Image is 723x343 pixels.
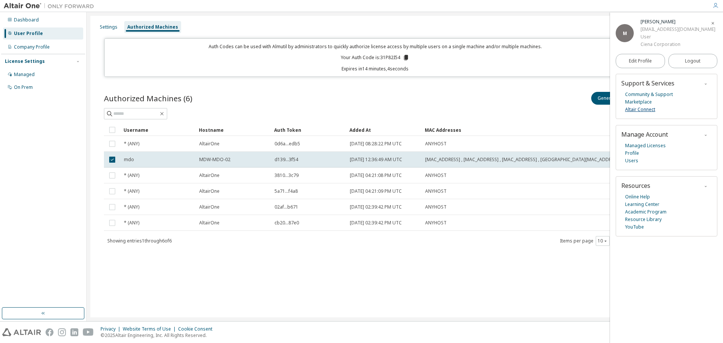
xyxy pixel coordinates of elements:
[425,157,621,163] span: [MAC_ADDRESS] , [MAC_ADDRESS] , [MAC_ADDRESS] , [GEOGRAPHIC_DATA][MAC_ADDRESS]
[621,181,650,190] span: Resources
[350,141,402,147] span: [DATE] 08:28:22 PM UTC
[4,2,98,10] img: Altair One
[109,43,642,50] p: Auth Codes can be used with Almutil by administrators to quickly authorize license access by mult...
[425,220,447,226] span: ANYHOST
[101,332,217,338] p: © 2025 Altair Engineering, Inc. All Rights Reserved.
[425,188,447,194] span: ANYHOST
[341,54,409,61] p: Your Auth Code is: 31P82I54
[46,328,53,336] img: facebook.svg
[625,91,673,98] a: Community & Support
[625,208,667,216] a: Academic Program
[199,204,220,210] span: AltairOne
[275,204,298,210] span: 02af...b671
[629,58,652,64] span: Edit Profile
[275,141,300,147] span: 0d6a...edb5
[124,204,139,210] span: * (ANY)
[623,30,627,37] span: M
[625,157,638,165] a: Users
[616,54,665,68] a: Edit Profile
[14,30,43,37] div: User Profile
[70,328,78,336] img: linkedin.svg
[124,141,139,147] span: * (ANY)
[668,54,718,68] button: Logout
[350,204,402,210] span: [DATE] 02:39:42 PM UTC
[625,216,662,223] a: Resource Library
[625,223,644,231] a: YouTube
[124,157,134,163] span: mdo
[199,141,220,147] span: AltairOne
[591,92,648,105] button: Generate Auth Code
[641,41,715,48] div: Ciena Corporation
[124,172,139,178] span: * (ANY)
[14,72,35,78] div: Managed
[275,188,298,194] span: 5a71...f4a8
[275,157,298,163] span: d139...3f54
[625,106,655,113] a: Altair Connect
[275,172,299,178] span: 3810...3c79
[560,236,610,246] span: Items per page
[350,220,402,226] span: [DATE] 02:39:42 PM UTC
[625,142,666,149] a: Managed Licenses
[641,33,715,41] div: User
[425,204,447,210] span: ANYHOST
[107,238,172,244] span: Showing entries 1 through 6 of 6
[349,124,419,136] div: Added At
[127,24,178,30] div: Authorized Machines
[199,157,230,163] span: MDW-MDO-02
[123,326,178,332] div: Website Terms of Use
[621,79,674,87] span: Support & Services
[124,220,139,226] span: * (ANY)
[621,130,668,139] span: Manage Account
[641,18,715,26] div: Mike Do
[178,326,217,332] div: Cookie Consent
[14,44,50,50] div: Company Profile
[641,26,715,33] div: [EMAIL_ADDRESS][DOMAIN_NAME]
[124,188,139,194] span: * (ANY)
[14,17,39,23] div: Dashboard
[685,57,700,65] span: Logout
[14,84,33,90] div: On Prem
[625,149,639,157] a: Profile
[5,58,45,64] div: License Settings
[425,172,447,178] span: ANYHOST
[83,328,94,336] img: youtube.svg
[274,124,343,136] div: Auth Token
[350,188,402,194] span: [DATE] 04:21:09 PM UTC
[58,328,66,336] img: instagram.svg
[625,193,650,201] a: Online Help
[104,93,192,104] span: Authorized Machines (6)
[425,141,447,147] span: ANYHOST
[199,220,220,226] span: AltairOne
[625,201,659,208] a: Learning Center
[275,220,299,226] span: cb20...87e0
[598,238,608,244] button: 10
[101,326,123,332] div: Privacy
[625,98,652,106] a: Marketplace
[425,124,627,136] div: MAC Addresses
[100,24,117,30] div: Settings
[199,172,220,178] span: AltairOne
[2,328,41,336] img: altair_logo.svg
[199,188,220,194] span: AltairOne
[109,66,642,72] p: Expires in 14 minutes, 4 seconds
[350,157,402,163] span: [DATE] 12:36:49 AM UTC
[350,172,402,178] span: [DATE] 04:21:08 PM UTC
[199,124,268,136] div: Hostname
[124,124,193,136] div: Username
